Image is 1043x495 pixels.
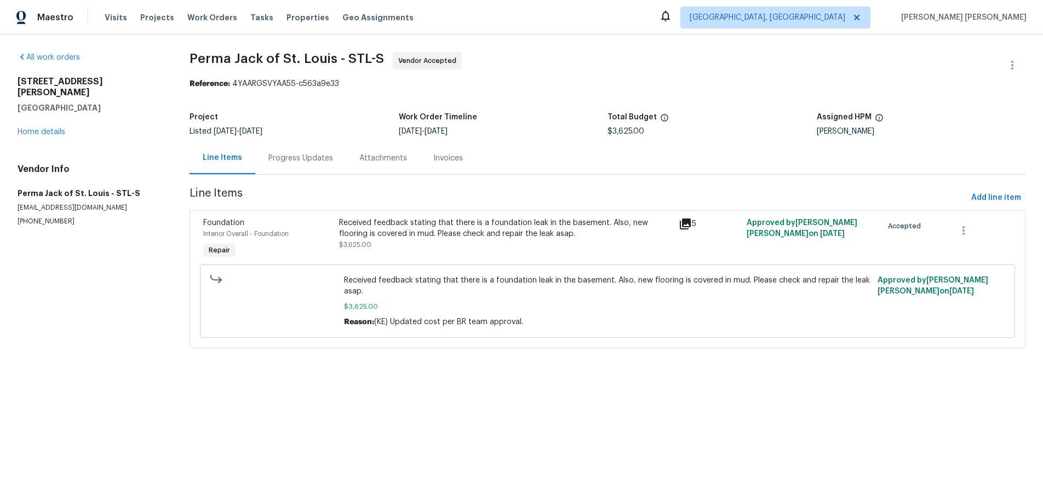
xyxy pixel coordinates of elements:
[190,80,230,88] b: Reference:
[399,128,422,135] span: [DATE]
[399,128,448,135] span: -
[214,128,262,135] span: -
[608,128,644,135] span: $3,625.00
[344,318,374,326] span: Reason:
[398,55,461,66] span: Vendor Accepted
[18,76,163,98] h2: [STREET_ADDRESS][PERSON_NAME]
[339,241,371,248] span: $3,625.00
[18,188,163,199] h5: Perma Jack of St. Louis - STL-S
[18,102,163,113] h5: [GEOGRAPHIC_DATA]
[18,128,65,136] a: Home details
[817,128,1025,135] div: [PERSON_NAME]
[105,12,127,23] span: Visits
[203,152,242,163] div: Line Items
[344,275,871,297] span: Received feedback stating that there is a foundation leak in the basement. Also, new flooring is ...
[18,164,163,175] h4: Vendor Info
[817,113,872,121] h5: Assigned HPM
[140,12,174,23] span: Projects
[888,221,925,232] span: Accepted
[374,318,523,326] span: (KE) Updated cost per BR team approval.
[18,54,80,61] a: All work orders
[747,219,857,238] span: Approved by [PERSON_NAME] [PERSON_NAME] on
[37,12,73,23] span: Maestro
[268,153,333,164] div: Progress Updates
[250,14,273,21] span: Tasks
[18,203,163,212] p: [EMAIL_ADDRESS][DOMAIN_NAME]
[608,113,657,121] h5: Total Budget
[820,230,845,238] span: [DATE]
[187,12,237,23] span: Work Orders
[399,113,477,121] h5: Work Order Timeline
[339,217,672,239] div: Received feedback stating that there is a foundation leak in the basement. Also, new flooring is ...
[875,113,884,128] span: The hpm assigned to this work order.
[190,78,1025,89] div: 4YAARGSVYAA5S-c563a9e33
[190,188,967,208] span: Line Items
[660,113,669,128] span: The total cost of line items that have been proposed by Opendoor. This sum includes line items th...
[967,188,1025,208] button: Add line item
[425,128,448,135] span: [DATE]
[878,277,988,295] span: Approved by [PERSON_NAME] [PERSON_NAME] on
[190,52,384,65] span: Perma Jack of St. Louis - STL-S
[203,231,289,237] span: Interior Overall - Foundation
[679,217,740,231] div: 5
[342,12,414,23] span: Geo Assignments
[690,12,845,23] span: [GEOGRAPHIC_DATA], [GEOGRAPHIC_DATA]
[949,287,974,295] span: [DATE]
[204,245,234,256] span: Repair
[190,128,262,135] span: Listed
[286,12,329,23] span: Properties
[359,153,407,164] div: Attachments
[344,301,871,312] span: $3,625.00
[897,12,1027,23] span: [PERSON_NAME] [PERSON_NAME]
[190,113,218,121] h5: Project
[214,128,237,135] span: [DATE]
[433,153,463,164] div: Invoices
[971,191,1021,205] span: Add line item
[203,219,244,227] span: Foundation
[239,128,262,135] span: [DATE]
[18,217,163,226] p: [PHONE_NUMBER]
